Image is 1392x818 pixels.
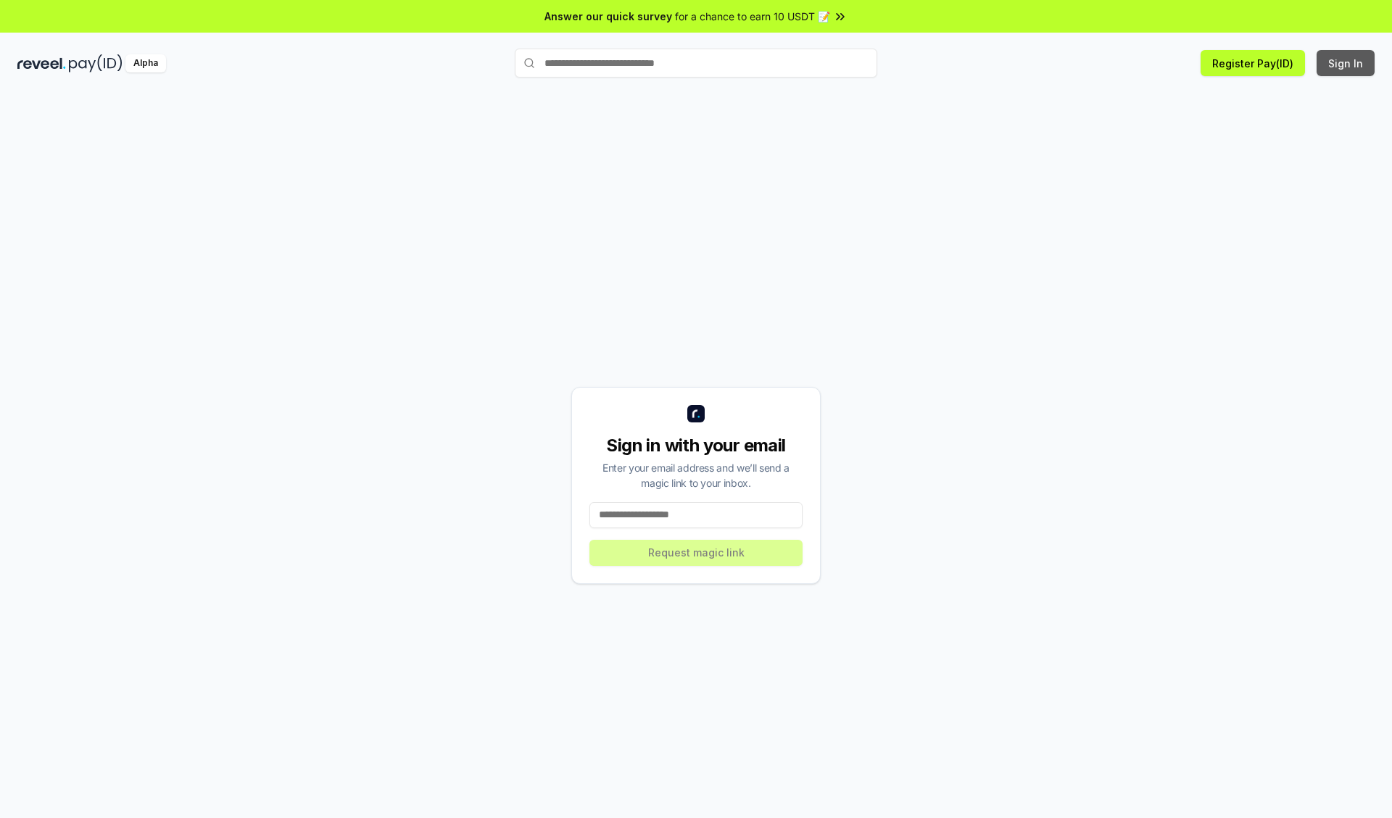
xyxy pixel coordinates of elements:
[589,434,803,457] div: Sign in with your email
[675,9,830,24] span: for a chance to earn 10 USDT 📝
[125,54,166,72] div: Alpha
[17,54,66,72] img: reveel_dark
[1317,50,1375,76] button: Sign In
[544,9,672,24] span: Answer our quick survey
[69,54,123,72] img: pay_id
[1201,50,1305,76] button: Register Pay(ID)
[687,405,705,422] img: logo_small
[589,460,803,491] div: Enter your email address and we’ll send a magic link to your inbox.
